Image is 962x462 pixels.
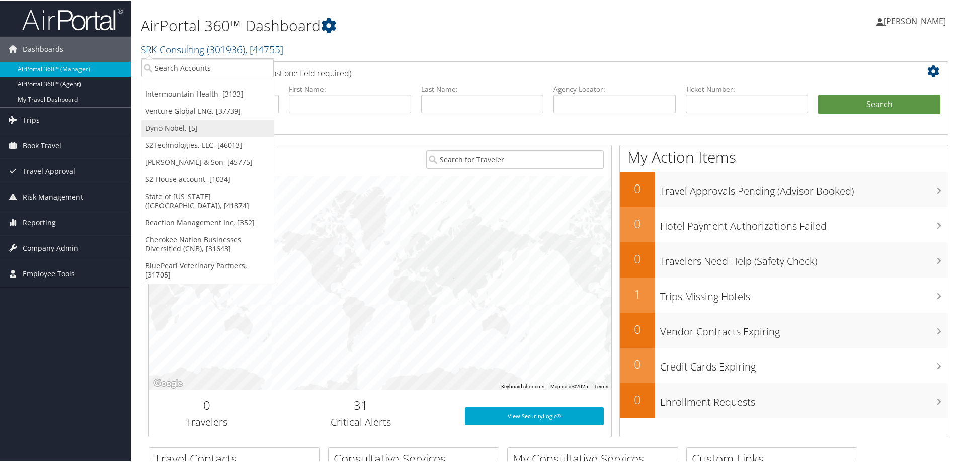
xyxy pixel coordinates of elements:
[501,382,544,389] button: Keyboard shortcuts
[141,84,274,102] a: Intermountain Health, [3133]
[620,285,655,302] h2: 1
[884,15,946,26] span: [PERSON_NAME]
[660,319,948,338] h3: Vendor Contracts Expiring
[255,67,351,78] span: (at least one field required)
[141,187,274,213] a: State of [US_STATE] ([GEOGRAPHIC_DATA]), [41874]
[660,284,948,303] h3: Trips Missing Hotels
[23,260,75,286] span: Employee Tools
[141,42,283,55] a: SRK Consulting
[426,149,604,168] input: Search for Traveler
[660,354,948,373] h3: Credit Cards Expiring
[245,42,283,55] span: , [ 44755 ]
[550,383,588,388] span: Map data ©2025
[620,241,948,276] a: 0Travelers Need Help (Safety Check)
[272,396,450,413] h2: 31
[23,158,75,183] span: Travel Approval
[156,414,257,428] h3: Travelers
[141,136,274,153] a: S2Technologies, LLC, [46013]
[660,213,948,232] h3: Hotel Payment Authorizations Failed
[151,376,185,389] img: Google
[23,107,40,132] span: Trips
[620,214,655,231] h2: 0
[156,62,874,79] h2: Airtinerary Lookup
[818,94,940,114] button: Search
[23,132,61,157] span: Book Travel
[686,83,808,94] label: Ticket Number:
[620,320,655,337] h2: 0
[23,183,83,209] span: Risk Management
[141,58,274,76] input: Search Accounts
[141,230,274,256] a: Cherokee Nation Businesses Diversified (CNB), [31643]
[660,178,948,197] h3: Travel Approvals Pending (Advisor Booked)
[151,376,185,389] a: Open this area in Google Maps (opens a new window)
[141,256,274,283] a: BluePearl Veterinary Partners, [31705]
[23,36,63,61] span: Dashboards
[421,83,543,94] label: Last Name:
[289,83,411,94] label: First Name:
[660,389,948,408] h3: Enrollment Requests
[620,171,948,206] a: 0Travel Approvals Pending (Advisor Booked)
[620,355,655,372] h2: 0
[620,179,655,196] h2: 0
[594,383,608,388] a: Terms (opens in new tab)
[141,213,274,230] a: Reaction Management Inc, [352]
[620,249,655,266] h2: 0
[553,83,676,94] label: Agency Locator:
[141,153,274,170] a: [PERSON_NAME] & Son, [45775]
[141,119,274,136] a: Dyno Nobel, [5]
[620,347,948,382] a: 0Credit Cards Expiring
[141,102,274,119] a: Venture Global LNG, [37739]
[660,248,948,267] h3: Travelers Need Help (Safety Check)
[620,390,655,407] h2: 0
[23,235,78,260] span: Company Admin
[141,14,684,35] h1: AirPortal 360™ Dashboard
[22,7,123,30] img: airportal-logo.png
[620,276,948,312] a: 1Trips Missing Hotels
[272,414,450,428] h3: Critical Alerts
[23,209,56,234] span: Reporting
[620,146,948,167] h1: My Action Items
[141,170,274,187] a: S2 House account, [1034]
[620,382,948,417] a: 0Enrollment Requests
[207,42,245,55] span: ( 301936 )
[465,406,604,424] a: View SecurityLogic®
[876,5,956,35] a: [PERSON_NAME]
[620,312,948,347] a: 0Vendor Contracts Expiring
[156,396,257,413] h2: 0
[620,206,948,241] a: 0Hotel Payment Authorizations Failed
